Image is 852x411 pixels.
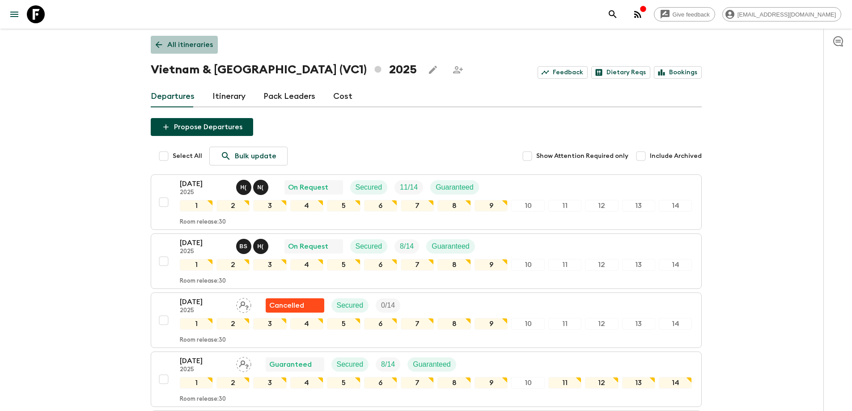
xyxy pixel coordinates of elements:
div: 11 [548,377,581,389]
button: BSH( [236,239,270,254]
p: Secured [337,300,364,311]
div: 2 [216,259,250,271]
span: Hai (Le Mai) Nhat, Nak (Vong) Sararatanak [236,182,270,190]
div: 7 [401,259,434,271]
p: Guaranteed [269,359,312,370]
span: [EMAIL_ADDRESS][DOMAIN_NAME] [733,11,841,18]
p: Secured [356,241,382,252]
div: Secured [350,239,388,254]
div: 2 [216,318,250,330]
span: Assign pack leader [236,360,251,367]
button: H(N( [236,180,270,195]
div: 11 [548,200,581,212]
p: Guaranteed [432,241,470,252]
div: 14 [659,377,692,389]
p: 0 / 14 [381,300,395,311]
div: 13 [622,377,655,389]
div: 5 [327,200,360,212]
p: 2025 [180,307,229,314]
div: 12 [585,377,618,389]
span: Bo Sowath, Hai (Le Mai) Nhat [236,242,270,249]
p: Cancelled [269,300,304,311]
div: 13 [622,259,655,271]
div: Flash Pack cancellation [266,298,324,313]
div: 9 [475,200,508,212]
p: Guaranteed [436,182,474,193]
p: 8 / 14 [381,359,395,370]
div: 3 [253,318,286,330]
button: [DATE]2025Assign pack leaderFlash Pack cancellationSecuredTrip Fill1234567891011121314Room releas... [151,292,702,348]
div: 8 [437,200,471,212]
a: Pack Leaders [263,86,315,107]
button: search adventures [604,5,622,23]
p: H ( [258,243,264,250]
p: [DATE] [180,237,229,248]
p: 11 / 14 [400,182,418,193]
p: Guaranteed [413,359,451,370]
div: 12 [585,318,618,330]
div: 6 [364,318,397,330]
div: 4 [290,377,323,389]
div: Secured [350,180,388,195]
p: All itineraries [167,39,213,50]
div: 10 [511,377,544,389]
div: 12 [585,259,618,271]
div: 2 [216,377,250,389]
p: H ( [241,184,247,191]
p: B S [240,243,248,250]
div: 5 [327,318,360,330]
div: 4 [290,259,323,271]
div: 14 [659,318,692,330]
div: [EMAIL_ADDRESS][DOMAIN_NAME] [722,7,841,21]
button: [DATE]2025Bo Sowath, Hai (Le Mai) NhatOn RequestSecuredTrip FillGuaranteed1234567891011121314Room... [151,233,702,289]
a: Bulk update [209,147,288,165]
p: Room release: 30 [180,396,226,403]
div: Trip Fill [394,180,423,195]
div: 6 [364,377,397,389]
button: Propose Departures [151,118,253,136]
div: 7 [401,318,434,330]
div: 13 [622,318,655,330]
div: 13 [622,200,655,212]
div: 8 [437,259,471,271]
div: 10 [511,259,544,271]
p: Room release: 30 [180,219,226,226]
h1: Vietnam & [GEOGRAPHIC_DATA] (VC1) 2025 [151,61,417,79]
p: 2025 [180,189,229,196]
p: Secured [337,359,364,370]
div: 9 [475,318,508,330]
span: Show Attention Required only [536,152,628,161]
div: 4 [290,200,323,212]
div: 14 [659,259,692,271]
div: 6 [364,259,397,271]
span: Give feedback [668,11,715,18]
div: 10 [511,318,544,330]
p: 2025 [180,248,229,255]
div: 1 [180,200,213,212]
div: 8 [437,377,471,389]
p: Secured [356,182,382,193]
div: 7 [401,200,434,212]
div: 4 [290,318,323,330]
p: On Request [288,182,328,193]
div: 5 [327,259,360,271]
div: 1 [180,377,213,389]
div: Secured [331,298,369,313]
a: Dietary Reqs [591,66,650,79]
p: On Request [288,241,328,252]
p: Room release: 30 [180,278,226,285]
a: Itinerary [212,86,246,107]
p: [DATE] [180,178,229,189]
div: 3 [253,377,286,389]
p: [DATE] [180,297,229,307]
p: Room release: 30 [180,337,226,344]
div: 11 [548,259,581,271]
span: Include Archived [650,152,702,161]
div: 10 [511,200,544,212]
a: All itineraries [151,36,218,54]
button: Edit this itinerary [424,61,442,79]
div: 1 [180,259,213,271]
div: 3 [253,200,286,212]
span: Select All [173,152,202,161]
div: 8 [437,318,471,330]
